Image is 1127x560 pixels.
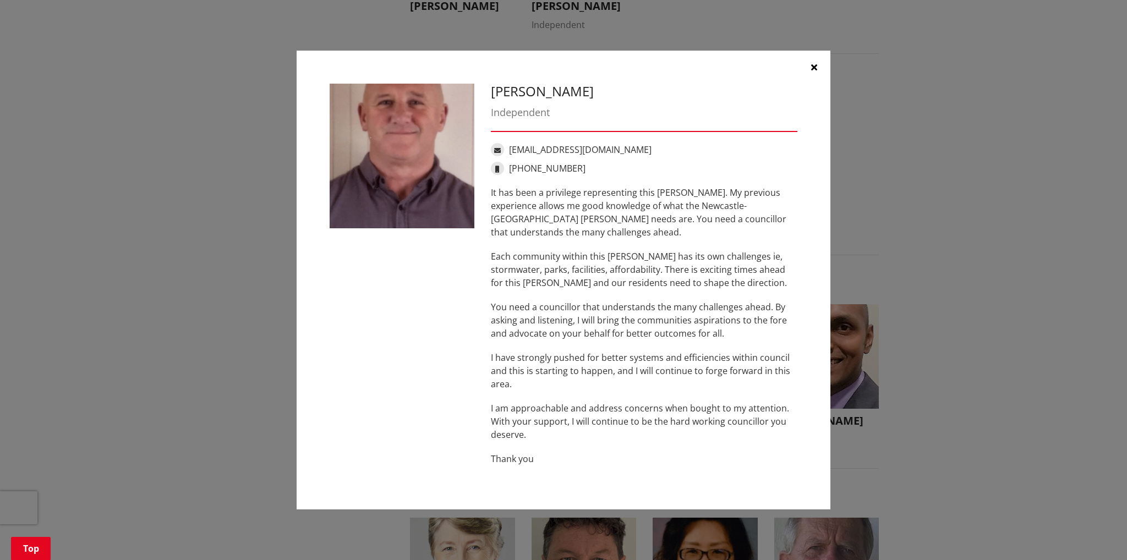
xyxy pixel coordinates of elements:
[491,402,797,441] p: I am approachable and address concerns when bought to my attention. With your support, I will con...
[491,84,797,100] h3: [PERSON_NAME]
[1076,514,1116,553] iframe: Messenger Launcher
[509,162,586,174] a: [PHONE_NUMBER]
[491,186,797,239] p: It has been a privilege representing this [PERSON_NAME]. My previous experience allows me good kn...
[491,452,797,465] p: Thank you
[330,84,474,228] img: WO-W-NN__PATTERSON_E__ERz4j
[491,351,797,391] p: I have strongly pushed for better systems and efficiencies within council and this is starting to...
[491,300,797,340] p: You need a councillor that understands the many challenges ahead. By asking and listening, I will...
[11,537,51,560] a: Top
[509,144,652,156] a: [EMAIL_ADDRESS][DOMAIN_NAME]
[491,105,797,120] div: Independent
[491,250,797,289] p: Each community within this [PERSON_NAME] has its own challenges ie, stormwater, parks, facilities...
